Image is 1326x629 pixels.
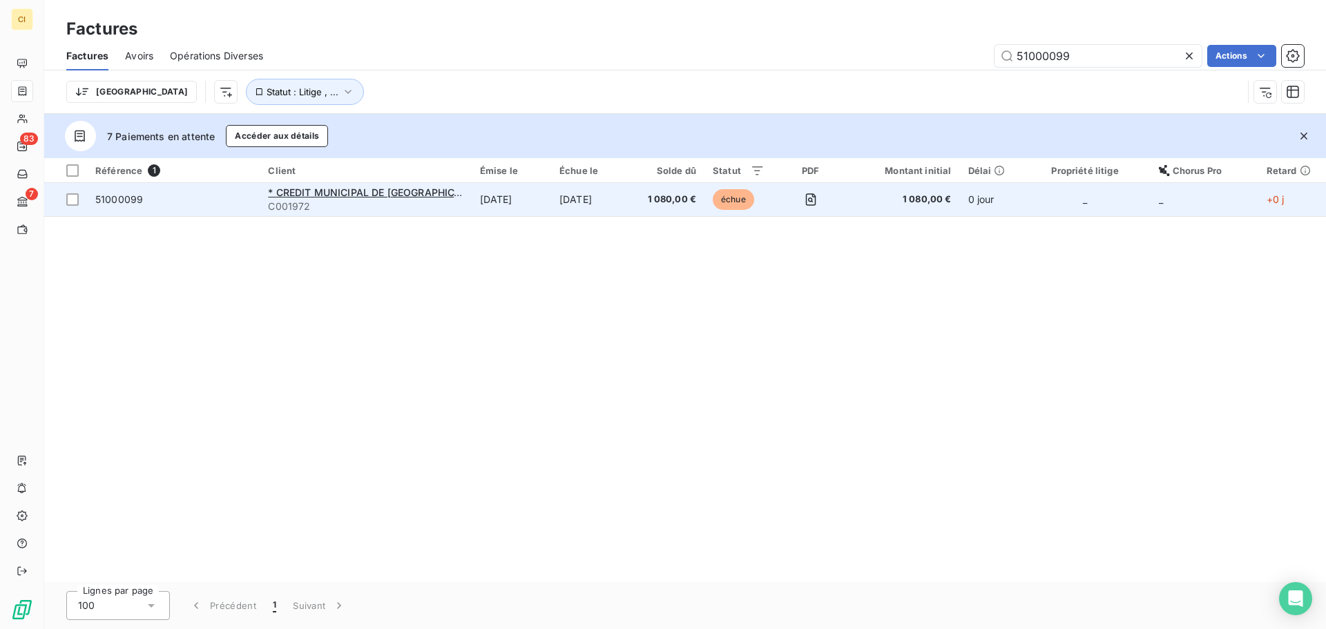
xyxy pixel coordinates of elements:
[20,133,38,145] span: 83
[267,86,338,97] span: Statut : Litige , ...
[26,188,38,200] span: 7
[11,599,33,621] img: Logo LeanPay
[559,165,623,176] div: Échue le
[273,599,276,612] span: 1
[1207,45,1276,67] button: Actions
[640,165,696,176] div: Solde dû
[285,591,354,620] button: Suivant
[107,129,215,144] span: 7 Paiements en attente
[95,193,143,205] span: 51000099
[1159,165,1250,176] div: Chorus Pro
[265,591,285,620] button: 1
[960,183,1020,216] td: 0 jour
[1279,582,1312,615] div: Open Intercom Messenger
[268,165,463,176] div: Client
[1083,193,1087,205] span: _
[856,193,951,206] span: 1 080,00 €
[1028,165,1142,176] div: Propriété litige
[268,200,463,213] span: C001972
[170,49,263,63] span: Opérations Diverses
[226,125,328,147] button: Accéder aux détails
[995,45,1202,67] input: Rechercher
[66,49,108,63] span: Factures
[472,183,551,216] td: [DATE]
[1267,165,1318,176] div: Retard
[640,193,696,206] span: 1 080,00 €
[713,189,754,210] span: échue
[66,81,197,103] button: [GEOGRAPHIC_DATA]
[1159,193,1163,205] span: _
[95,165,142,176] span: Référence
[181,591,265,620] button: Précédent
[66,17,137,41] h3: Factures
[856,165,951,176] div: Montant initial
[268,186,487,198] span: * CREDIT MUNICIPAL DE [GEOGRAPHIC_DATA]
[551,183,631,216] td: [DATE]
[1267,193,1285,205] span: +0 j
[480,165,543,176] div: Émise le
[781,165,840,176] div: PDF
[125,49,153,63] span: Avoirs
[11,8,33,30] div: CI
[78,599,95,612] span: 100
[968,165,1012,176] div: Délai
[148,164,160,177] span: 1
[246,79,364,105] button: Statut : Litige , ...
[713,165,765,176] div: Statut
